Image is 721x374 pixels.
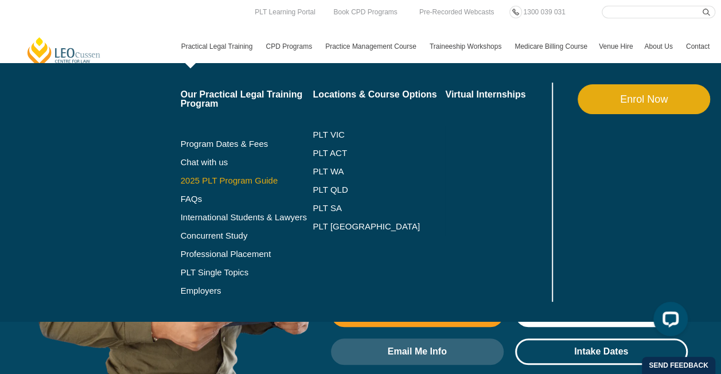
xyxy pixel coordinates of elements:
a: PLT VIC [313,130,445,139]
a: CPD Programs [260,30,319,63]
span: 1300 039 031 [523,8,565,16]
a: [PERSON_NAME] Centre for Law [26,36,102,69]
a: Chat with us [181,158,313,167]
a: PLT Single Topics [181,268,313,277]
a: 2025 PLT Program Guide [181,176,284,185]
a: Virtual Internships [445,90,549,99]
span: Email Me Info [388,347,447,356]
iframe: LiveChat chat widget [644,297,692,345]
a: Practice Management Course [319,30,424,63]
a: Program Dates & Fees [181,139,313,149]
a: International Students & Lawyers [181,213,313,222]
a: Email Me Info [331,338,504,365]
a: PLT ACT [313,149,445,158]
a: PLT WA [313,167,416,176]
a: Pre-Recorded Webcasts [416,6,497,18]
a: PLT QLD [313,185,445,194]
a: Intake Dates [515,338,688,365]
a: Our Practical Legal Training Program [181,90,313,108]
a: PLT Learning Portal [252,6,318,18]
a: 1300 039 031 [520,6,568,18]
a: Venue Hire [593,30,638,63]
a: Medicare Billing Course [509,30,593,63]
a: Book CPD Programs [330,6,400,18]
span: Intake Dates [574,347,628,356]
a: FAQs [181,194,313,204]
a: Traineeship Workshops [424,30,509,63]
a: Locations & Course Options [313,90,445,99]
a: PLT [GEOGRAPHIC_DATA] [313,222,445,231]
a: Concurrent Study [181,231,313,240]
a: About Us [638,30,680,63]
a: Practical Legal Training [176,30,260,63]
a: Employers [181,286,313,295]
a: Professional Placement [181,250,313,259]
a: Enrol Now [578,84,710,114]
a: Contact [680,30,715,63]
a: PLT SA [313,204,445,213]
